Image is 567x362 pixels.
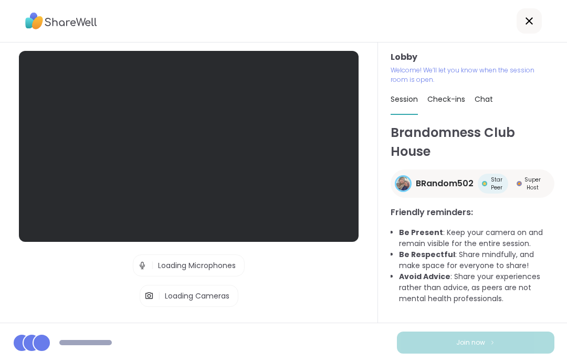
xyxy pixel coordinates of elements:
[416,177,474,190] span: BRandom502
[391,66,542,84] p: Welcome! We’ll let you know when the session room is open.
[391,94,418,104] span: Session
[158,260,236,271] span: Loading Microphones
[399,271,450,282] b: Avoid Advice
[475,94,493,104] span: Chat
[391,206,554,219] h3: Friendly reminders:
[524,176,542,191] span: Super Host
[391,51,554,63] h3: Lobby
[399,249,554,271] li: : Share mindfully, and make space for everyone to share!
[489,339,496,345] img: ShareWell Logomark
[399,227,554,249] li: : Keep your camera on and remain visible for the entire session.
[399,249,455,260] b: Be Respectful
[396,177,410,190] img: BRandom502
[144,285,154,306] img: Camera
[427,94,465,104] span: Check-ins
[25,9,97,33] img: ShareWell Logo
[399,227,443,238] b: Be Present
[151,255,154,276] span: |
[399,271,554,304] li: : Share your experiences rather than advice, as peers are not mental health professionals.
[397,332,554,354] button: Join now
[489,176,504,191] span: Star Peer
[517,181,522,186] img: Super Host
[165,291,229,301] span: Loading Cameras
[130,315,248,337] button: Test speaker and microphone
[138,255,147,276] img: Microphone
[456,338,485,347] span: Join now
[482,181,487,186] img: Star Peer
[134,322,244,331] span: Test speaker and microphone
[158,285,161,306] span: |
[391,123,554,161] h1: Brandomness Club House
[391,169,554,198] a: BRandom502BRandom502Star PeerStar PeerSuper HostSuper Host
